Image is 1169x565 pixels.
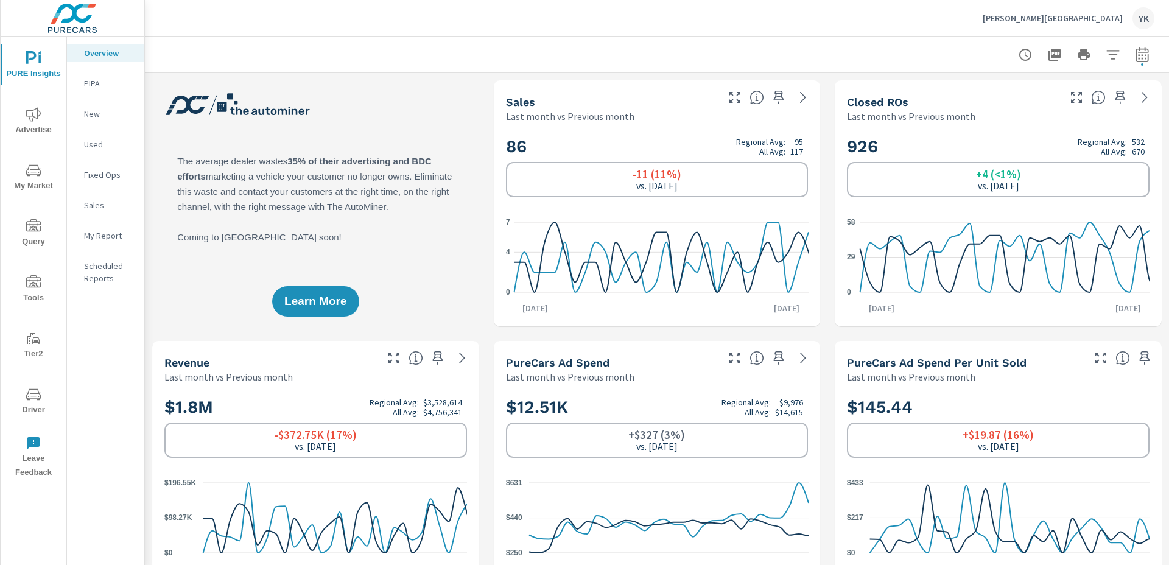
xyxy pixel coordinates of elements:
text: 0 [847,288,851,297]
p: 95 [795,137,803,147]
div: Used [67,135,144,153]
p: [DATE] [1107,302,1150,314]
p: 532 [1132,137,1145,147]
a: See more details in report [452,348,472,368]
div: YK [1132,7,1154,29]
h6: -11 (11%) [632,168,681,180]
p: [DATE] [860,302,903,314]
text: $0 [164,549,173,557]
p: $4,756,341 [423,407,462,417]
p: Regional Avg: [1078,137,1127,147]
text: 29 [847,253,855,262]
h6: +4 (<1%) [976,168,1021,180]
h6: -$372.75K (17%) [274,429,357,441]
text: $631 [506,479,522,487]
p: 670 [1132,147,1145,156]
h5: Closed ROs [847,96,908,108]
h5: PureCars Ad Spend [506,356,609,369]
button: Make Fullscreen [725,88,745,107]
button: Learn More [272,286,359,317]
span: Save this to your personalized report [1135,348,1154,368]
p: $3,528,614 [423,398,462,407]
span: Tools [4,275,63,305]
button: Make Fullscreen [384,348,404,368]
span: Average cost of advertising per each vehicle sold at the dealer over the selected date range. The... [1115,351,1130,365]
p: $14,615 [775,407,803,417]
text: $217 [847,513,863,522]
span: Save this to your personalized report [1111,88,1130,107]
p: Last month vs Previous month [506,109,634,124]
p: 117 [790,147,803,156]
p: Regional Avg: [370,398,419,407]
p: Overview [84,47,135,59]
div: Sales [67,196,144,214]
h2: 86 [506,136,809,157]
button: Make Fullscreen [1091,348,1111,368]
div: PIPA [67,74,144,93]
text: $433 [847,479,863,487]
button: Select Date Range [1130,43,1154,67]
h2: $1.8M [164,396,467,418]
p: Regional Avg: [721,398,771,407]
h2: $145.44 [847,396,1150,418]
span: Query [4,219,63,249]
h5: Revenue [164,356,209,369]
h5: PureCars Ad Spend Per Unit Sold [847,356,1027,369]
text: 0 [506,288,510,297]
span: Number of vehicles sold by the dealership over the selected date range. [Source: This data is sou... [749,90,764,105]
p: vs. [DATE] [295,441,336,452]
div: New [67,105,144,123]
p: vs. [DATE] [636,180,678,191]
span: Leave Feedback [4,436,63,480]
h2: 926 [847,136,1150,157]
p: [PERSON_NAME][GEOGRAPHIC_DATA] [983,13,1123,24]
text: $440 [506,514,522,522]
p: $9,976 [779,398,803,407]
h5: Sales [506,96,535,108]
span: Driver [4,387,63,417]
p: vs. [DATE] [636,441,678,452]
h6: +$327 (3%) [628,429,685,441]
span: PURE Insights [4,51,63,81]
span: Save this to your personalized report [769,88,788,107]
text: 4 [506,248,510,256]
p: vs. [DATE] [978,441,1019,452]
p: All Avg: [745,407,771,417]
h6: +$19.87 (16%) [963,429,1034,441]
text: 58 [847,218,855,226]
p: Last month vs Previous month [847,370,975,384]
p: All Avg: [393,407,419,417]
span: Tier2 [4,331,63,361]
text: 7 [506,218,510,226]
button: "Export Report to PDF" [1042,43,1067,67]
span: Total cost of media for all PureCars channels for the selected dealership group over the selected... [749,351,764,365]
h2: $12.51K [506,396,809,418]
div: Fixed Ops [67,166,144,184]
span: My Market [4,163,63,193]
p: Sales [84,199,135,211]
p: All Avg: [1101,147,1127,156]
div: My Report [67,226,144,245]
a: See more details in report [793,348,813,368]
p: Regional Avg: [736,137,785,147]
a: See more details in report [793,88,813,107]
p: Last month vs Previous month [506,370,634,384]
p: [DATE] [765,302,808,314]
text: $250 [506,549,522,557]
p: vs. [DATE] [978,180,1019,191]
span: Total sales revenue over the selected date range. [Source: This data is sourced from the dealer’s... [409,351,423,365]
p: Used [84,138,135,150]
button: Make Fullscreen [725,348,745,368]
p: New [84,108,135,120]
p: My Report [84,230,135,242]
button: Print Report [1072,43,1096,67]
p: [DATE] [514,302,556,314]
p: Fixed Ops [84,169,135,181]
text: $98.27K [164,514,192,522]
span: Learn More [284,296,346,307]
p: Scheduled Reports [84,260,135,284]
div: Overview [67,44,144,62]
p: PIPA [84,77,135,89]
div: Scheduled Reports [67,257,144,287]
span: Save this to your personalized report [769,348,788,368]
